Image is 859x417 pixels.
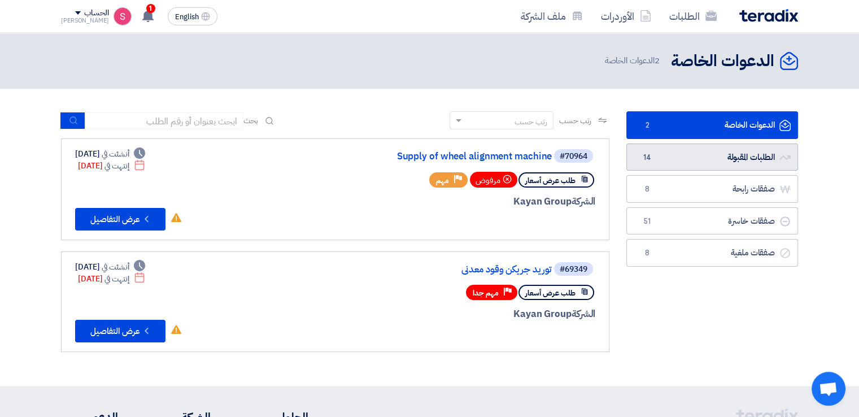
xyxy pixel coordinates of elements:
a: الطلبات المقبولة14 [626,144,798,171]
div: #69349 [560,266,587,273]
a: الأوردرات [592,3,660,29]
span: إنتهت في [104,160,129,172]
input: ابحث بعنوان أو رقم الطلب [85,112,243,129]
div: الحساب [84,8,108,18]
span: الشركة [572,307,596,321]
button: عرض التفاصيل [75,320,165,342]
div: [DATE] [78,273,145,285]
div: مرفوض [470,172,517,188]
a: الدعوات الخاصة2 [626,111,798,139]
span: 2 [640,120,654,131]
button: عرض التفاصيل [75,208,165,231]
span: أنشئت في [102,148,129,160]
a: صفقات خاسرة51 [626,207,798,235]
a: صفقات ملغية8 [626,239,798,267]
a: توريد جريكن وقود معدني [326,264,552,275]
span: إنتهت في [104,273,129,285]
div: [DATE] [75,148,145,160]
div: [PERSON_NAME] [61,18,109,24]
div: Open chat [812,372,845,406]
span: 8 [640,184,654,195]
span: مهم [436,175,449,186]
img: Teradix logo [739,9,798,22]
span: أنشئت في [102,261,129,273]
span: الشركة [572,194,596,208]
span: 51 [640,216,654,227]
div: [DATE] [75,261,145,273]
button: English [168,7,217,25]
div: Kayan Group [324,194,595,209]
a: ملف الشركة [512,3,592,29]
a: Supply of wheel alignment machine [326,151,552,162]
span: طلب عرض أسعار [525,288,575,298]
div: [DATE] [78,160,145,172]
span: طلب عرض أسعار [525,175,575,186]
a: صفقات رابحة8 [626,175,798,203]
div: #70964 [560,153,587,160]
h2: الدعوات الخاصة [671,50,774,72]
span: الدعوات الخاصة [604,54,662,67]
span: 14 [640,152,654,163]
span: بحث [243,115,258,127]
div: رتب حسب [514,116,547,128]
span: مهم جدا [473,288,499,298]
span: رتب حسب [559,115,591,127]
span: 2 [655,54,660,67]
span: English [175,13,199,21]
img: unnamed_1748516558010.png [114,7,132,25]
div: Kayan Group [324,307,595,322]
span: 8 [640,247,654,259]
a: الطلبات [660,3,726,29]
span: 1 [146,4,155,13]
